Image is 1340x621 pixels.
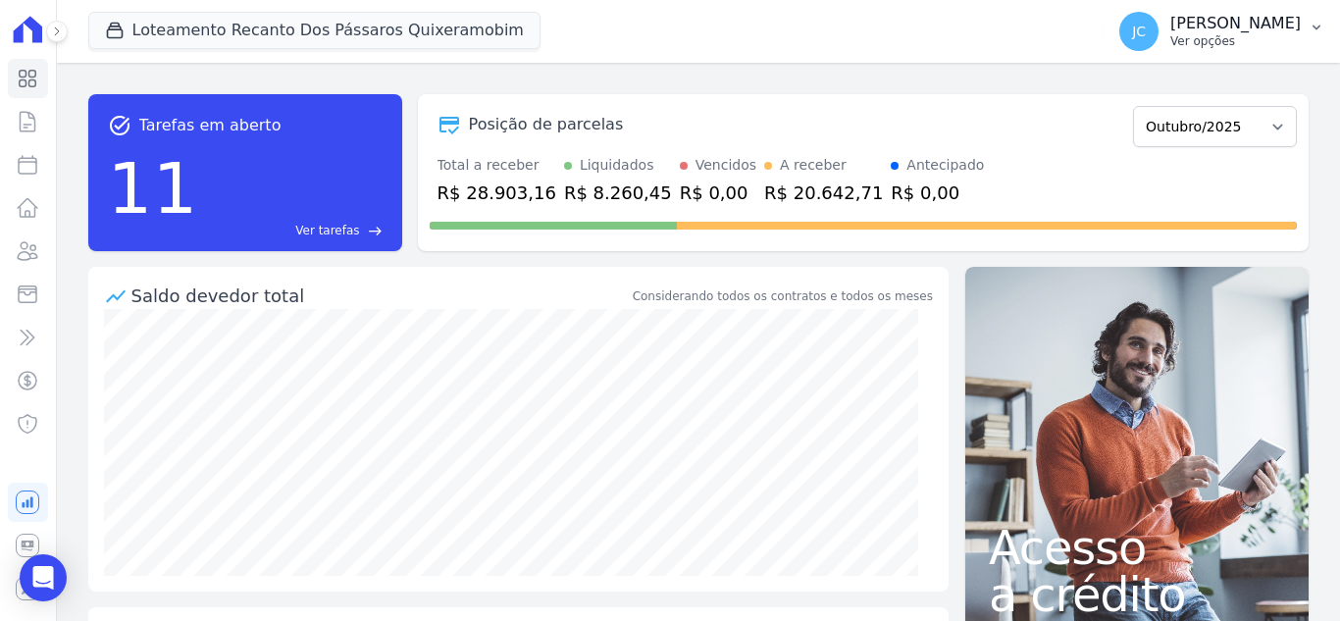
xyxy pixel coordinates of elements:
[108,114,131,137] span: task_alt
[1132,25,1146,38] span: JC
[696,155,756,176] div: Vencidos
[131,283,629,309] div: Saldo devedor total
[564,180,672,206] div: R$ 8.260,45
[764,180,883,206] div: R$ 20.642,71
[580,155,654,176] div: Liquidados
[368,224,383,238] span: east
[989,524,1285,571] span: Acesso
[1170,14,1301,33] p: [PERSON_NAME]
[891,180,984,206] div: R$ 0,00
[139,114,282,137] span: Tarefas em aberto
[633,287,933,305] div: Considerando todos os contratos e todos os meses
[469,113,624,136] div: Posição de parcelas
[438,180,556,206] div: R$ 28.903,16
[906,155,984,176] div: Antecipado
[295,222,359,239] span: Ver tarefas
[88,12,541,49] button: Loteamento Recanto Dos Pássaros Quixeramobim
[989,571,1285,618] span: a crédito
[108,137,198,239] div: 11
[205,222,382,239] a: Ver tarefas east
[680,180,756,206] div: R$ 0,00
[20,554,67,601] div: Open Intercom Messenger
[780,155,847,176] div: A receber
[1170,33,1301,49] p: Ver opções
[438,155,556,176] div: Total a receber
[1104,4,1340,59] button: JC [PERSON_NAME] Ver opções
